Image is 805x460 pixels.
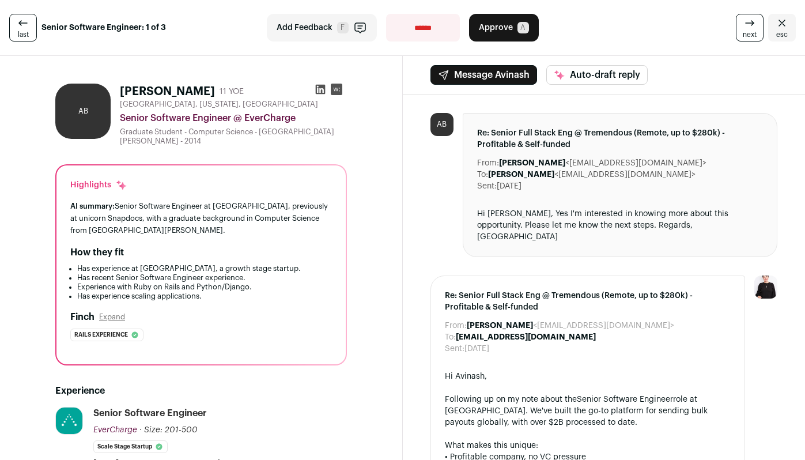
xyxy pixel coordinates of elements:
[9,14,37,42] a: last
[467,320,674,331] dd: <[EMAIL_ADDRESS][DOMAIN_NAME]>
[77,273,332,282] li: Has recent Senior Software Engineer experience.
[477,208,764,243] div: Hi [PERSON_NAME], Yes I'm interested in knowing more about this opportunity. Please let me know t...
[99,312,125,322] button: Expand
[337,22,349,33] span: F
[139,426,198,434] span: · Size: 201-500
[18,30,29,39] span: last
[70,202,115,210] span: AI summary:
[93,426,137,434] span: EverCharge
[41,22,166,33] strong: Senior Software Engineer: 1 of 3
[70,200,332,236] div: Senior Software Engineer at [GEOGRAPHIC_DATA], previously at unicorn Snapdocs, with a graduate ba...
[70,179,127,191] div: Highlights
[93,440,168,453] li: Scale Stage Startup
[546,65,648,85] button: Auto-draft reply
[743,30,757,39] span: next
[517,22,529,33] span: A
[445,371,731,382] div: Hi Avinash,
[220,86,244,97] div: 11 YOE
[488,171,554,179] b: [PERSON_NAME]
[56,408,82,434] img: 27f34c3bbfda2c4172bfc135de8dccd8f28d266dc799dd4e71c825acecca3af2.jpg
[499,159,565,167] b: [PERSON_NAME]
[55,384,347,398] h2: Experience
[120,84,215,100] h1: [PERSON_NAME]
[77,264,332,273] li: Has experience at [GEOGRAPHIC_DATA], a growth stage startup.
[70,310,95,324] h2: Finch
[479,22,513,33] span: Approve
[445,331,456,343] dt: To:
[477,180,497,192] dt: Sent:
[430,113,453,136] div: AB
[70,246,124,259] h2: How they fit
[477,127,764,150] span: Re: Senior Full Stack Eng @ Tremendous (Remote, up to $280k) - Profitable & Self-funded
[736,14,764,42] a: next
[120,111,347,125] div: Senior Software Engineer @ EverCharge
[445,394,731,428] div: Following up on my note about the role at [GEOGRAPHIC_DATA]. We've built the go-to platform for s...
[754,276,777,299] img: 9240684-medium_jpg
[277,22,332,33] span: Add Feedback
[499,157,706,169] dd: <[EMAIL_ADDRESS][DOMAIN_NAME]>
[77,282,332,292] li: Experience with Ruby on Rails and Python/Django.
[430,65,537,85] button: Message Avinash
[120,100,318,109] span: [GEOGRAPHIC_DATA], [US_STATE], [GEOGRAPHIC_DATA]
[488,169,696,180] dd: <[EMAIL_ADDRESS][DOMAIN_NAME]>
[469,14,539,42] button: Approve A
[467,322,533,330] b: [PERSON_NAME]
[445,290,731,313] span: Re: Senior Full Stack Eng @ Tremendous (Remote, up to $280k) - Profitable & Self-funded
[120,127,347,146] div: Graduate Student - Computer Science - [GEOGRAPHIC_DATA][PERSON_NAME] - 2014
[74,329,128,341] span: Rails experience
[55,84,111,139] div: AB
[477,157,499,169] dt: From:
[445,343,464,355] dt: Sent:
[497,180,521,192] dd: [DATE]
[267,14,377,42] button: Add Feedback F
[93,407,207,420] div: Senior Software Engineer
[445,320,467,331] dt: From:
[768,14,796,42] a: Close
[456,333,596,341] b: [EMAIL_ADDRESS][DOMAIN_NAME]
[445,440,731,451] div: What makes this unique:
[477,169,488,180] dt: To:
[77,292,332,301] li: Has experience scaling applications.
[776,30,788,39] span: esc
[577,395,673,404] a: Senior Software Engineer
[464,343,489,355] dd: [DATE]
